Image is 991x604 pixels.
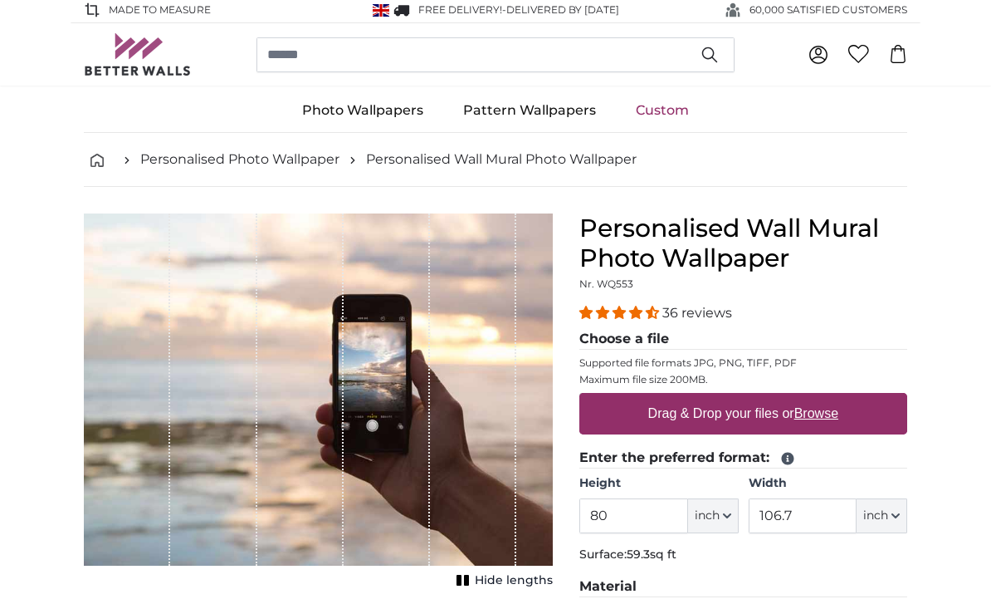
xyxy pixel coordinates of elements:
[140,152,339,172] a: Personalised Photo Wallpaper
[579,307,662,323] span: 4.31 stars
[749,5,907,20] span: 60,000 SATISFIED CUSTOMERS
[373,7,389,19] img: United Kingdom
[506,6,619,18] span: Delivered by [DATE]
[794,409,838,423] u: Browse
[627,549,676,564] span: 59.3sq ft
[695,510,720,527] span: inch
[452,572,553,595] button: Hide lengths
[863,510,888,527] span: inch
[688,501,739,536] button: inch
[579,216,907,276] h1: Personalised Wall Mural Photo Wallpaper
[366,152,637,172] a: Personalised Wall Mural Photo Wallpaper
[84,36,192,78] img: Betterwalls
[579,376,907,389] p: Maximum file size 200MB.
[642,400,845,433] label: Drag & Drop your files or
[579,579,907,600] legend: Material
[579,280,633,292] span: Nr. WQ553
[616,91,709,135] a: Custom
[749,478,907,494] label: Width
[282,91,443,135] a: Photo Wallpapers
[579,549,907,566] p: Surface:
[475,575,553,592] span: Hide lengths
[579,478,738,494] label: Height
[502,6,619,18] span: -
[84,216,553,595] div: 1 of 1
[857,501,907,536] button: inch
[109,5,211,20] span: Made to Measure
[579,331,907,352] legend: Choose a file
[418,6,502,18] span: FREE delivery!
[579,359,907,372] p: Supported file formats JPG, PNG, TIFF, PDF
[662,307,732,323] span: 36 reviews
[443,91,616,135] a: Pattern Wallpapers
[84,135,907,189] nav: breadcrumbs
[579,450,907,471] legend: Enter the preferred format:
